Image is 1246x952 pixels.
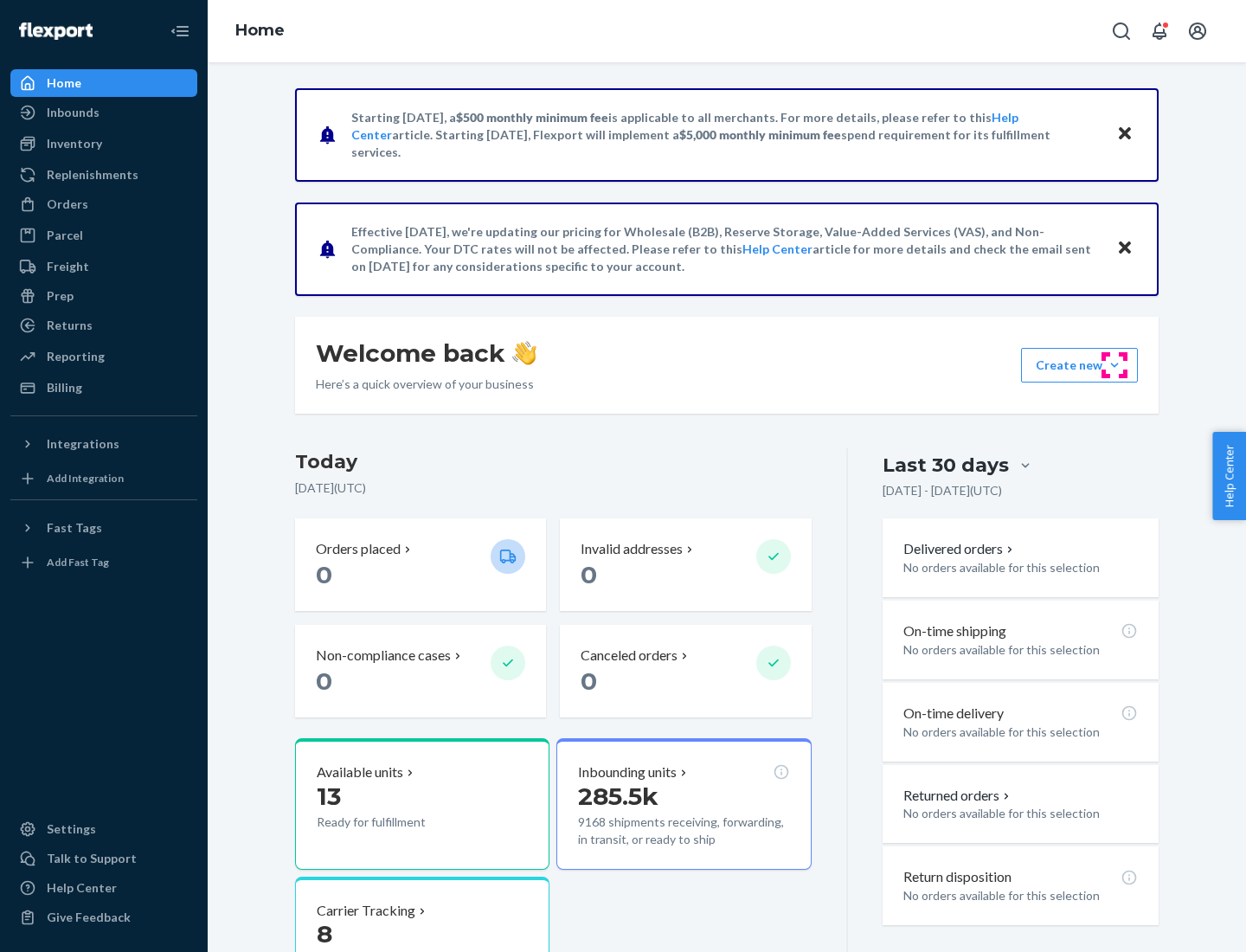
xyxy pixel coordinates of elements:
[222,6,299,56] ol: breadcrumbs
[351,223,1100,275] p: Effective [DATE], we're updating our pricing for Wholesale (B2B), Reserve Storage, Value-Added Se...
[1114,236,1136,261] button: Close
[578,782,658,811] span: 285.5k
[578,814,789,848] p: 9168 shipments receiving, forwarding, in transit, or ready to ship
[47,317,93,334] div: Returns
[679,127,841,142] span: $5,000 monthly minimum fee
[317,919,332,949] span: 8
[10,845,197,872] a: Talk to Support
[317,814,477,831] p: Ready for fulfillment
[1114,122,1136,147] button: Close
[10,549,197,576] a: Add Fast Tag
[47,379,82,396] div: Billing
[316,560,332,589] span: 0
[581,666,597,696] span: 0
[10,312,197,339] a: Returns
[47,555,109,569] div: Add Fast Tag
[47,287,74,305] div: Prep
[316,338,536,369] h1: Welcome back
[47,104,100,121] div: Inbounds
[47,820,96,838] div: Settings
[47,435,119,453] div: Integrations
[10,904,197,931] button: Give Feedback
[47,258,89,275] div: Freight
[10,874,197,902] a: Help Center
[581,539,683,559] p: Invalid addresses
[903,805,1138,822] p: No orders available for this selection
[903,867,1012,887] p: Return disposition
[10,430,197,458] button: Integrations
[10,99,197,126] a: Inbounds
[317,782,341,811] span: 13
[903,724,1138,741] p: No orders available for this selection
[1212,432,1246,520] button: Help Center
[1180,14,1215,48] button: Open account menu
[10,130,197,158] a: Inventory
[512,341,536,365] img: hand-wave emoji
[742,241,812,256] a: Help Center
[47,135,102,152] div: Inventory
[903,641,1138,659] p: No orders available for this selection
[47,879,117,897] div: Help Center
[10,374,197,402] a: Billing
[883,452,1009,479] div: Last 30 days
[47,196,88,213] div: Orders
[47,909,131,926] div: Give Feedback
[903,539,1017,559] button: Delivered orders
[10,465,197,492] a: Add Integration
[1021,348,1138,383] button: Create new
[581,646,678,666] p: Canceled orders
[10,343,197,370] a: Reporting
[560,625,811,717] button: Canceled orders 0
[47,519,102,537] div: Fast Tags
[317,901,415,921] p: Carrier Tracking
[316,666,332,696] span: 0
[317,762,403,782] p: Available units
[19,23,93,40] img: Flexport logo
[10,282,197,310] a: Prep
[1104,14,1139,48] button: Open Search Box
[10,815,197,843] a: Settings
[47,471,124,486] div: Add Integration
[47,227,83,244] div: Parcel
[1142,14,1177,48] button: Open notifications
[10,514,197,542] button: Fast Tags
[47,74,81,92] div: Home
[163,14,197,48] button: Close Navigation
[10,69,197,97] a: Home
[903,704,1004,724] p: On-time delivery
[235,21,285,40] a: Home
[883,482,1002,499] p: [DATE] - [DATE] ( UTC )
[316,376,536,393] p: Here’s a quick overview of your business
[903,786,1013,806] button: Returned orders
[903,559,1138,576] p: No orders available for this selection
[316,539,401,559] p: Orders placed
[295,479,812,497] p: [DATE] ( UTC )
[10,253,197,280] a: Freight
[578,762,677,782] p: Inbounding units
[295,448,812,476] h3: Today
[295,625,546,717] button: Non-compliance cases 0
[581,560,597,589] span: 0
[10,161,197,189] a: Replenishments
[295,518,546,611] button: Orders placed 0
[10,222,197,249] a: Parcel
[47,166,138,183] div: Replenishments
[295,738,549,870] button: Available units13Ready for fulfillment
[903,887,1138,904] p: No orders available for this selection
[903,621,1006,641] p: On-time shipping
[560,518,811,611] button: Invalid addresses 0
[47,850,137,867] div: Talk to Support
[351,109,1100,161] p: Starting [DATE], a is applicable to all merchants. For more details, please refer to this article...
[556,738,811,870] button: Inbounding units285.5k9168 shipments receiving, forwarding, in transit, or ready to ship
[316,646,451,666] p: Non-compliance cases
[10,190,197,218] a: Orders
[47,348,105,365] div: Reporting
[456,110,608,125] span: $500 monthly minimum fee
